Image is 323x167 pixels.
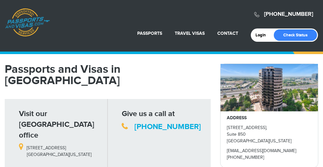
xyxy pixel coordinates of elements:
a: Check Status [274,29,317,41]
p: [PHONE_NUMBER] [227,154,312,161]
h1: Passports and Visas in [GEOGRAPHIC_DATA] [5,64,211,86]
a: [PHONE_NUMBER] [134,122,201,131]
a: Travel Visas [175,31,205,36]
strong: ADDRESS [227,115,247,121]
a: Passports & [DOMAIN_NAME] [5,8,50,37]
p: [STREET_ADDRESS], Suite 850 [GEOGRAPHIC_DATA][US_STATE] [227,125,312,145]
a: [PHONE_NUMBER] [264,11,313,18]
a: Passports [137,31,162,36]
p: [STREET_ADDRESS] [GEOGRAPHIC_DATA][US_STATE] [19,141,103,158]
a: Contact [217,31,238,36]
a: Login [255,33,270,38]
img: passportsandvisas_denver_5251_dtc_parkway_-_28de80_-_029b8f063c7946511503b0bb3931d518761db640.jpg [220,64,318,111]
strong: Give us a call at [122,109,175,118]
strong: Visit our [GEOGRAPHIC_DATA] office [19,109,94,140]
a: [EMAIL_ADDRESS][DOMAIN_NAME] [227,148,296,153]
